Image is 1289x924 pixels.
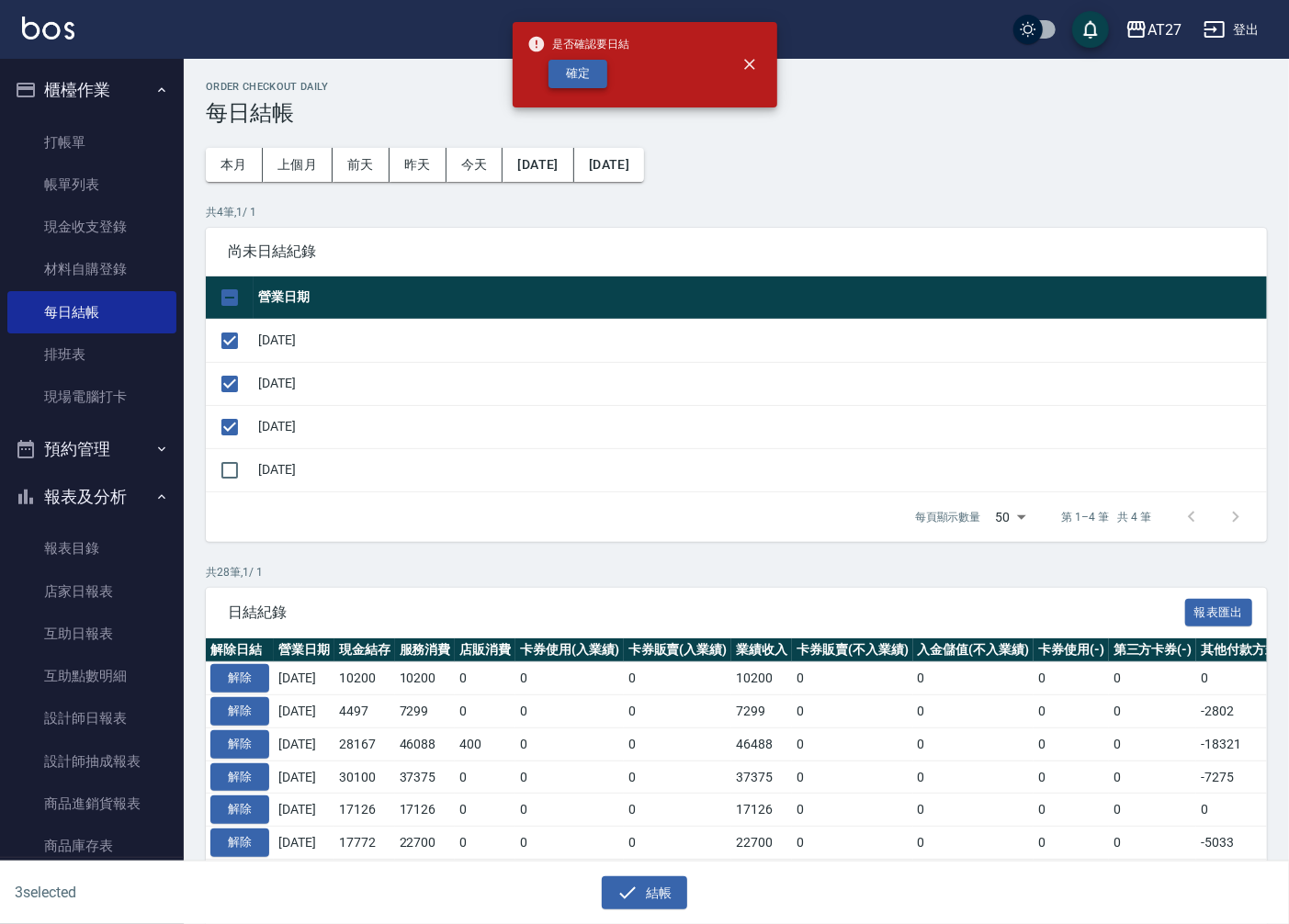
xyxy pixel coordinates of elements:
td: [DATE] [274,695,334,728]
td: 37375 [731,761,792,794]
td: 0 [1034,827,1109,860]
td: 0 [1109,695,1197,728]
td: [DATE] [274,794,334,827]
th: 卡券販賣(入業績) [624,638,732,662]
td: 0 [624,662,732,695]
h6: 3 selected [15,881,319,904]
td: 0 [515,794,624,827]
td: 0 [792,827,913,860]
td: [DATE] [274,761,334,794]
button: 解除 [210,828,269,857]
button: 解除 [210,795,269,824]
td: 0 [913,761,1035,794]
td: 0 [515,695,624,728]
td: 0 [515,761,624,794]
a: 店家日報表 [7,570,176,613]
td: 0 [792,859,913,892]
td: 0 [515,859,624,892]
h2: Order checkout daily [206,81,1267,93]
button: save [1072,11,1109,48]
td: 10200 [395,662,456,695]
button: AT27 [1118,11,1189,49]
td: 0 [624,727,732,761]
td: 0 [1109,727,1197,761]
span: 日結紀錄 [228,603,1185,622]
td: 46088 [395,727,456,761]
td: 0 [792,695,913,728]
img: Logo [22,17,74,39]
th: 營業日期 [274,638,334,662]
a: 互助點數明細 [7,655,176,697]
td: 0 [455,761,515,794]
td: 0 [624,761,732,794]
td: 4497 [334,695,395,728]
button: 登出 [1196,13,1267,47]
td: 28167 [334,727,395,761]
button: 解除 [210,664,269,693]
a: 打帳單 [7,121,176,163]
a: 商品進銷貨報表 [7,783,176,825]
td: 22700 [395,827,456,860]
td: [DATE] [274,727,334,761]
td: 14637 [334,859,395,892]
td: 0 [1109,761,1197,794]
td: 0 [1109,662,1197,695]
h3: 每日結帳 [206,100,1267,126]
a: 設計師抽成報表 [7,740,176,783]
td: 10200 [731,662,792,695]
td: 17126 [395,794,456,827]
button: close [729,44,770,85]
td: 0 [515,827,624,860]
div: 50 [989,492,1033,542]
td: 30100 [334,761,395,794]
button: 結帳 [602,876,687,910]
a: 帳單列表 [7,163,176,206]
td: 0 [455,827,515,860]
td: 0 [624,695,732,728]
td: 0 [913,727,1035,761]
td: 300 [455,859,515,892]
button: 報表及分析 [7,473,176,521]
td: 17772 [334,827,395,860]
button: 預約管理 [7,425,176,473]
td: [DATE] [274,827,334,860]
td: 17126 [731,794,792,827]
td: 0 [515,727,624,761]
td: 0 [624,859,732,892]
button: 解除 [210,730,269,759]
button: 確定 [548,60,607,88]
td: [DATE] [254,319,1267,362]
td: 0 [913,859,1035,892]
th: 營業日期 [254,276,1267,320]
td: 0 [455,794,515,827]
td: 0 [515,662,624,695]
p: 每頁顯示數量 [915,509,981,525]
td: 0 [913,794,1035,827]
td: [DATE] [254,405,1267,448]
th: 服務消費 [395,638,456,662]
td: 0 [624,794,732,827]
td: 0 [455,662,515,695]
td: 0 [624,827,732,860]
a: 材料自購登錄 [7,248,176,290]
span: 尚未日結紀錄 [228,242,1245,261]
th: 第三方卡券(-) [1109,638,1197,662]
p: 共 4 筆, 1 / 1 [206,204,1267,220]
td: 0 [1034,794,1109,827]
a: 現金收支登錄 [7,206,176,248]
th: 業績收入 [731,638,792,662]
td: 14637 [731,859,792,892]
td: 0 [1109,859,1197,892]
td: 0 [1034,859,1109,892]
button: 報表匯出 [1185,599,1253,627]
button: 上個月 [263,148,333,182]
td: 10200 [334,662,395,695]
td: 0 [913,827,1035,860]
a: 報表匯出 [1185,603,1253,620]
td: [DATE] [274,859,334,892]
td: 22700 [731,827,792,860]
a: 商品庫存表 [7,825,176,867]
td: 0 [792,794,913,827]
td: 400 [455,727,515,761]
td: 0 [913,695,1035,728]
